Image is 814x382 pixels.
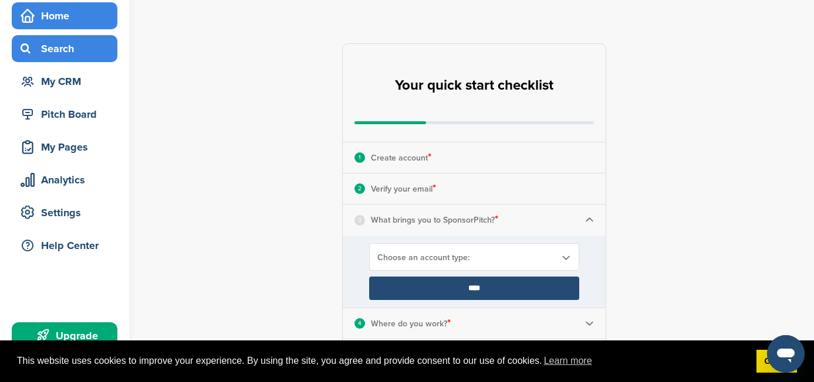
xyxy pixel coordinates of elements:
div: 3 [354,215,365,226]
img: Checklist arrow 1 [585,216,594,224]
a: dismiss cookie message [756,350,797,373]
a: Settings [12,199,117,226]
span: This website uses cookies to improve your experience. By using the site, you agree and provide co... [17,352,747,370]
a: Analytics [12,166,117,193]
span: Choose an account type: [377,253,556,262]
img: Checklist arrow 2 [585,319,594,328]
div: Upgrade [18,325,117,346]
a: Upgrade [12,322,117,349]
div: 1 [354,152,365,163]
a: My CRM [12,68,117,95]
div: My Pages [18,137,117,158]
a: Home [12,2,117,29]
p: Where do you work? [371,316,451,331]
div: My CRM [18,71,117,92]
div: Search [18,38,117,59]
p: What brings you to SponsorPitch? [371,212,498,227]
div: Analytics [18,169,117,190]
div: Help Center [18,235,117,256]
a: Pitch Board [12,101,117,128]
h2: Your quick start checklist [395,73,553,98]
div: Settings [18,202,117,223]
a: learn more about cookies [542,352,594,370]
p: Verify your email [371,181,436,196]
a: Search [12,35,117,62]
iframe: Button to launch messaging window [767,335,805,373]
a: Help Center [12,232,117,259]
div: 2 [354,183,365,194]
div: Pitch Board [18,104,117,125]
div: 4 [354,318,365,329]
p: Create account [371,150,431,165]
a: My Pages [12,134,117,161]
div: Home [18,5,117,26]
